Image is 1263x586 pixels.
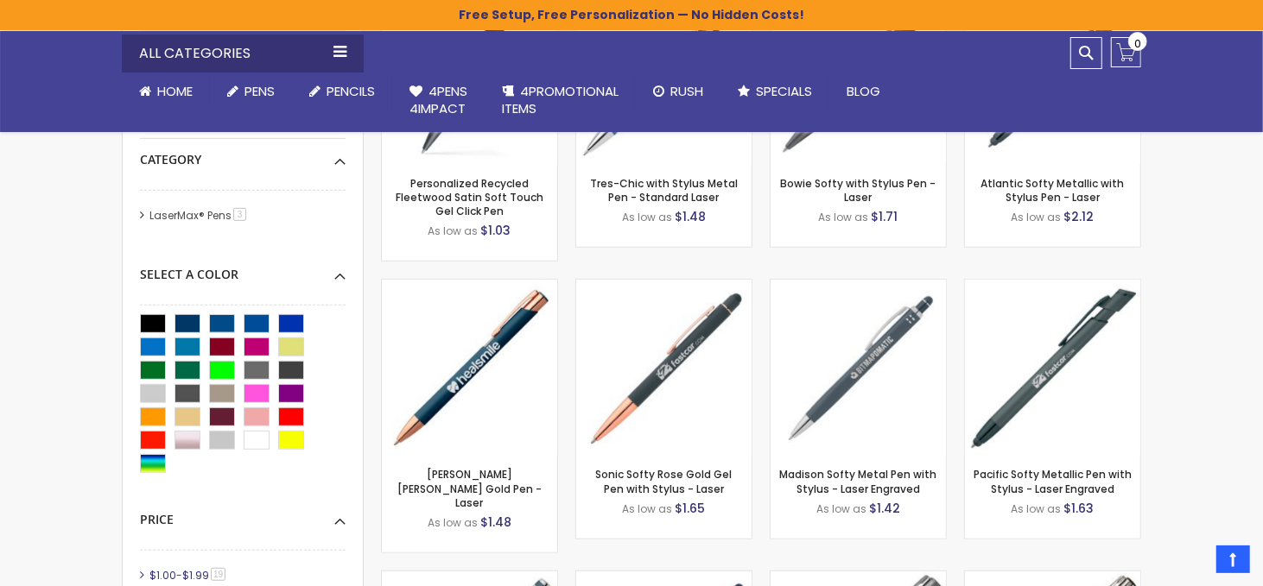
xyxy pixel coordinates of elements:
a: Tres-Chic Metal Pen - Standard Laser-Navy Blue [965,570,1140,585]
a: [PERSON_NAME] [PERSON_NAME] Gold Pen - Laser [397,467,542,509]
img: Crosby Softy Rose Gold Pen - Laser-Navy Blue [382,280,557,455]
div: Price [140,499,346,528]
span: As low as [428,224,479,238]
a: Crosby Softy Pen - Laser-Navy Blue [771,570,946,585]
a: 0 [1111,37,1141,67]
a: LaserMax® Pens3 [145,208,252,223]
span: Pens [244,82,275,100]
a: Pacific Softy Metallic Pen with Stylus - Laser Engraved [974,467,1132,495]
span: $1.48 [675,208,706,225]
span: $2.12 [1064,208,1095,225]
a: Bowie Softy with Stylus Pen - Laser [781,176,936,205]
span: As low as [428,515,478,530]
span: 19 [211,568,225,581]
img: Madison Softy Metal Pen with Stylus - Laser Engraved-Navy Blue [771,280,946,455]
a: Phoenix Softy Monochrome Pen - Laser Engraved-Navy Blue [576,570,752,585]
a: Sonic Softy Rose Gold Gel Pen with Stylus - Laser-Navy Blue [576,279,752,293]
span: As low as [1012,501,1062,516]
span: $1.63 [1064,500,1095,517]
a: Pencils [292,72,392,110]
span: $1.48 [480,514,511,531]
a: Madison Softy Metal Pen with Stylus - Laser Engraved [780,467,937,495]
span: 0 [1134,35,1141,52]
span: $1.42 [869,500,900,517]
span: $1.03 [481,222,511,239]
a: 4Pens4impact [392,72,485,129]
a: Tres-Chic with Stylus Metal Pen - Standard Laser [590,176,738,205]
a: Pacific Softy Metallic Pen with Stylus - Laser Engraved-Navy Blue [965,279,1140,293]
a: Home [122,72,210,110]
span: Specials [756,82,812,100]
span: Rush [670,82,703,100]
span: Blog [847,82,880,100]
span: 4PROMOTIONAL ITEMS [502,82,619,117]
a: Specials [720,72,829,110]
span: As low as [1012,210,1062,224]
span: $1.65 [676,500,706,517]
span: 3 [233,208,246,221]
span: As low as [622,210,672,224]
a: $1.00-$1.9919 [145,568,232,583]
a: Rush [636,72,720,110]
a: Atlantic Softy Metallic with Stylus Pen - Laser [981,176,1125,205]
a: Sonic Softy Rose Gold Gel Pen with Stylus - Laser [596,467,733,495]
span: 4Pens 4impact [409,82,467,117]
a: Crosby Softy Rose Gold Pen - Laser-Navy Blue [382,279,557,293]
div: Category [140,139,346,168]
a: Blog [829,72,898,110]
a: Top [1216,545,1250,573]
a: Marin Softy Metallic Pen with Stylus - Laser Engraved-Navy Blue [382,570,557,585]
span: $1.71 [872,208,898,225]
span: Pencils [327,82,375,100]
div: Select A Color [140,254,346,283]
span: $1.00 [149,568,176,583]
a: Madison Softy Metal Pen with Stylus - Laser Engraved-Navy Blue [771,279,946,293]
a: 4PROMOTIONALITEMS [485,72,636,129]
span: Home [157,82,193,100]
div: All Categories [122,35,364,72]
img: Pacific Softy Metallic Pen with Stylus - Laser Engraved-Navy Blue [965,280,1140,455]
span: As low as [816,501,866,516]
img: Sonic Softy Rose Gold Gel Pen with Stylus - Laser-Navy Blue [576,280,752,455]
span: As low as [819,210,869,224]
a: Personalized Recycled Fleetwood Satin Soft Touch Gel Click Pen [396,176,543,218]
a: Pens [210,72,292,110]
span: As low as [623,501,673,516]
span: $1.99 [182,568,209,583]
